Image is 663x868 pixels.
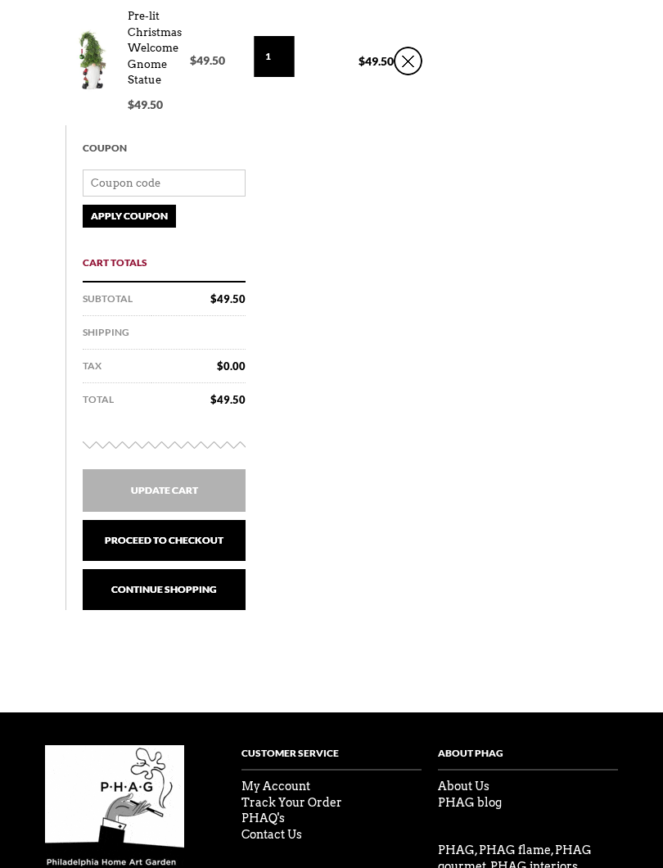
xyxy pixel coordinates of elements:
[217,359,223,373] span: $
[83,469,246,512] input: Update Cart
[128,97,163,111] bdi: 49.50
[83,383,151,417] th: Total
[45,745,184,868] img: phag-logo-compressor.gif
[210,393,217,406] span: $
[254,36,295,77] input: Qty
[128,97,134,111] span: $
[241,745,422,771] h4: Customer Service
[217,359,246,373] bdi: 0.00
[83,569,246,610] a: Continue Shopping
[438,745,618,771] h4: About PHag
[83,520,246,561] a: Proceed to checkout
[359,54,394,68] bdi: 49.50
[83,316,151,350] th: Shipping
[241,828,302,841] a: Contact Us
[83,205,176,228] input: Apply Coupon
[83,127,246,170] h3: Coupon
[210,393,246,406] bdi: 49.50
[394,47,422,75] a: ×
[241,811,285,825] a: PHAQ's
[241,796,342,809] a: Track Your Order
[83,350,151,383] th: Tax
[190,53,225,67] bdi: 49.50
[359,54,365,68] span: $
[241,780,310,793] a: My Account
[438,780,489,793] a: About Us
[57,25,128,96] img: Pre-lit Christmas Welcome Gnome Statue
[210,292,217,305] span: $
[438,796,502,809] a: PHAG blog
[83,244,246,283] h2: Cart Totals
[210,292,246,305] bdi: 49.50
[83,283,151,316] th: Subtotal
[83,170,246,197] input: Coupon code
[190,53,196,67] span: $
